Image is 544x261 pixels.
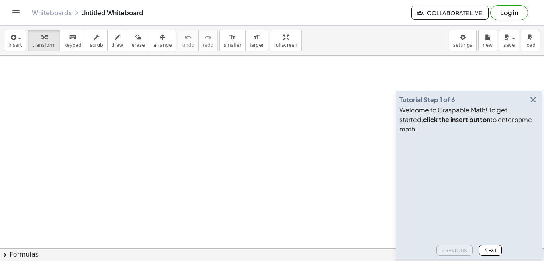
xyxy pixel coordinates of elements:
button: load [521,30,540,51]
a: Whiteboards [32,9,72,17]
button: save [499,30,519,51]
span: keypad [64,43,82,48]
div: Welcome to Graspable Math! To get started, to enter some math. [399,105,539,134]
span: fullscreen [274,43,297,48]
b: click the insert button [423,115,490,124]
i: undo [184,33,192,42]
span: transform [32,43,56,48]
button: Next [479,245,502,256]
button: scrub [86,30,108,51]
i: keyboard [69,33,76,42]
span: Collaborate Live [418,9,482,16]
button: Toggle navigation [10,6,22,19]
span: arrange [153,43,172,48]
span: undo [182,43,194,48]
button: fullscreen [270,30,301,51]
button: keyboardkeypad [60,30,86,51]
span: erase [131,43,145,48]
span: larger [250,43,264,48]
button: format_sizelarger [245,30,268,51]
button: Log in [490,5,528,20]
span: new [483,43,493,48]
button: format_sizesmaller [219,30,246,51]
span: smaller [224,43,241,48]
button: insert [4,30,26,51]
button: new [478,30,497,51]
button: arrange [149,30,176,51]
div: Tutorial Step 1 of 6 [399,95,455,104]
span: insert [8,43,22,48]
i: redo [204,33,212,42]
span: save [503,43,515,48]
span: scrub [90,43,103,48]
button: redoredo [198,30,218,51]
i: format_size [253,33,260,42]
span: load [525,43,536,48]
span: redo [203,43,213,48]
button: transform [28,30,60,51]
button: undoundo [178,30,199,51]
button: erase [127,30,149,51]
span: Next [484,247,497,253]
button: settings [449,30,477,51]
i: format_size [229,33,236,42]
span: draw [112,43,123,48]
span: settings [453,43,472,48]
button: Collaborate Live [411,6,489,20]
button: draw [107,30,128,51]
